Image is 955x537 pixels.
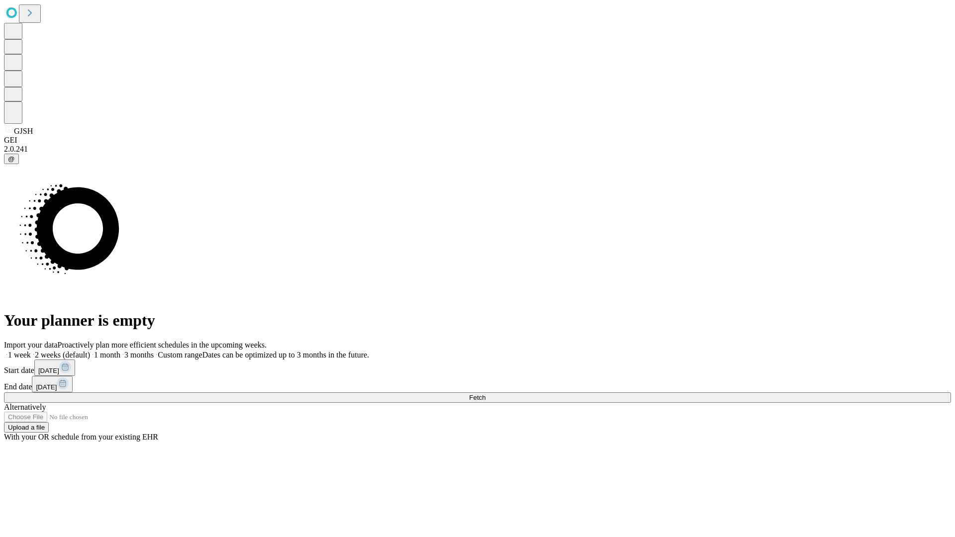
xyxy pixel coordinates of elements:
span: With your OR schedule from your existing EHR [4,433,158,441]
span: 1 month [94,351,120,359]
button: [DATE] [32,376,73,392]
span: [DATE] [38,367,59,374]
span: GJSH [14,127,33,135]
div: GEI [4,136,951,145]
span: Proactively plan more efficient schedules in the upcoming weeks. [58,341,267,349]
button: Upload a file [4,422,49,433]
div: 2.0.241 [4,145,951,154]
span: Custom range [158,351,202,359]
button: @ [4,154,19,164]
button: Fetch [4,392,951,403]
span: Import your data [4,341,58,349]
h1: Your planner is empty [4,311,951,330]
span: 1 week [8,351,31,359]
span: 3 months [124,351,154,359]
span: Dates can be optimized up to 3 months in the future. [202,351,369,359]
span: Fetch [469,394,485,401]
span: Alternatively [4,403,46,411]
span: 2 weeks (default) [35,351,90,359]
div: End date [4,376,951,392]
span: [DATE] [36,383,57,391]
span: @ [8,155,15,163]
button: [DATE] [34,359,75,376]
div: Start date [4,359,951,376]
